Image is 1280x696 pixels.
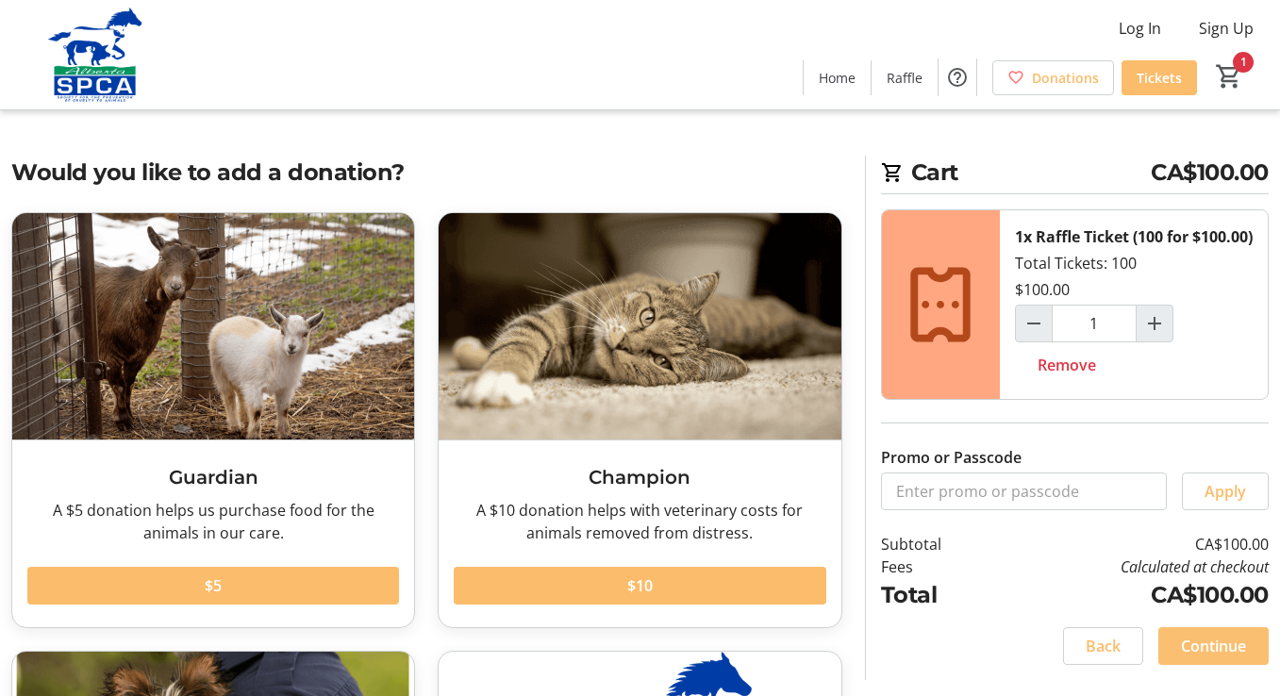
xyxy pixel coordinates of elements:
span: $10 [627,574,653,597]
h2: Would you like to add a donation? [11,156,842,190]
a: Raffle [872,60,938,95]
td: Subtotal [881,533,993,555]
label: Promo or Passcode [881,446,1022,469]
span: Donations [1032,68,1099,88]
button: Back [1063,627,1143,665]
span: Continue [1181,635,1246,657]
span: Apply [1205,480,1246,503]
span: Back [1086,635,1121,657]
button: Log In [1104,13,1176,43]
button: Apply [1182,472,1269,510]
button: Sign Up [1184,13,1269,43]
td: Calculated at checkout [993,555,1269,578]
div: A $10 donation helps with veterinary costs for animals removed from distress. [454,499,825,544]
span: CA$100.00 [1151,156,1269,190]
button: Continue [1158,627,1269,665]
div: A $5 donation helps us purchase food for the animals in our care. [27,499,399,544]
div: $100.00 [1015,278,1070,301]
input: Enter promo or passcode [881,472,1167,510]
img: Alberta SPCA's Logo [11,8,179,102]
img: Guardian [12,213,414,439]
span: Remove [1038,354,1096,376]
span: Log In [1119,17,1161,40]
a: Donations [992,60,1114,95]
button: Decrement by one [1016,306,1052,341]
div: 1x Raffle Ticket (100 for $100.00) [1015,225,1253,248]
span: Tickets [1137,68,1182,88]
h2: Cart [881,156,1269,194]
span: Sign Up [1199,17,1254,40]
td: CA$100.00 [993,533,1269,555]
button: $10 [454,567,825,605]
button: Help [939,58,976,96]
span: $5 [205,574,222,597]
span: Home [819,68,856,88]
button: Remove [1015,346,1119,384]
h3: Champion [454,463,825,491]
h3: Guardian [27,463,399,491]
td: Fees [881,555,993,578]
a: Home [804,60,871,95]
button: Increment by one [1137,306,1172,341]
button: Cart [1212,59,1246,93]
div: Total Tickets: 100 [1000,210,1268,399]
span: Raffle [887,68,923,88]
a: Tickets [1122,60,1197,95]
img: Champion [439,213,840,439]
td: CA$100.00 [993,578,1269,612]
input: Raffle Ticket (100 for $100.00) Quantity [1052,305,1137,342]
td: Total [881,578,993,612]
button: $5 [27,567,399,605]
